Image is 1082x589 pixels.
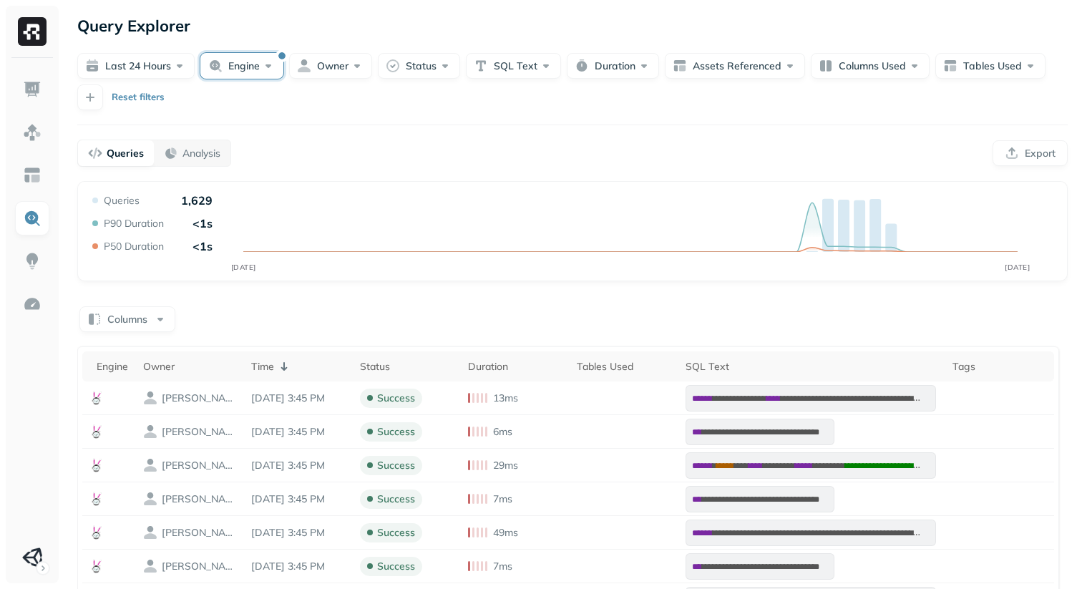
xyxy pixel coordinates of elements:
[104,217,164,230] p: P90 Duration
[251,425,346,439] p: Sep 4, 2025 3:45 PM
[493,459,518,472] p: 29ms
[360,360,454,374] div: Status
[143,360,238,374] div: Owner
[23,209,42,228] img: Query Explorer
[162,459,238,472] p: trino
[377,459,415,472] p: success
[162,391,238,405] p: trino
[162,560,238,573] p: trino
[493,560,512,573] p: 7ms
[493,425,512,439] p: 6ms
[162,492,238,506] p: trino
[23,80,42,99] img: Dashboard
[577,360,671,374] div: Tables Used
[377,425,415,439] p: success
[251,358,346,375] div: Time
[18,17,47,46] img: Ryft
[79,306,175,332] button: Columns
[377,560,415,573] p: success
[377,526,415,540] p: success
[182,147,220,160] p: Analysis
[466,53,561,79] button: SQL Text
[97,360,129,374] div: Engine
[77,53,195,79] button: Last 24 hours
[143,559,157,573] img: owner
[143,525,157,540] img: owner
[289,53,372,79] button: Owner
[993,140,1068,166] button: Export
[143,424,157,439] img: owner
[952,360,1047,374] div: Tags
[77,13,190,39] p: Query Explorer
[251,391,346,405] p: Sep 4, 2025 3:45 PM
[567,53,659,79] button: Duration
[377,492,415,506] p: success
[811,53,930,79] button: Columns Used
[23,252,42,271] img: Insights
[23,295,42,313] img: Optimization
[162,425,238,439] p: trino
[200,53,283,79] button: Engine
[686,360,939,374] div: SQL Text
[104,194,140,208] p: Queries
[104,240,164,253] p: P50 Duration
[22,547,42,568] img: Unity
[251,459,346,472] p: Sep 4, 2025 3:45 PM
[112,90,165,104] p: Reset filters
[378,53,460,79] button: Status
[143,458,157,472] img: owner
[665,53,805,79] button: Assets Referenced
[231,263,256,272] tspan: [DATE]
[493,391,518,405] p: 13ms
[251,492,346,506] p: Sep 4, 2025 3:45 PM
[251,560,346,573] p: Sep 4, 2025 3:45 PM
[23,166,42,185] img: Asset Explorer
[162,526,238,540] p: trino
[192,216,213,230] p: <1s
[377,391,415,405] p: success
[468,360,562,374] div: Duration
[493,492,512,506] p: 7ms
[493,526,518,540] p: 49ms
[935,53,1046,79] button: Tables Used
[1005,263,1030,272] tspan: [DATE]
[143,492,157,506] img: owner
[107,147,144,160] p: Queries
[181,193,213,208] p: 1,629
[23,123,42,142] img: Assets
[143,391,157,405] img: owner
[251,526,346,540] p: Sep 4, 2025 3:45 PM
[192,239,213,253] p: <1s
